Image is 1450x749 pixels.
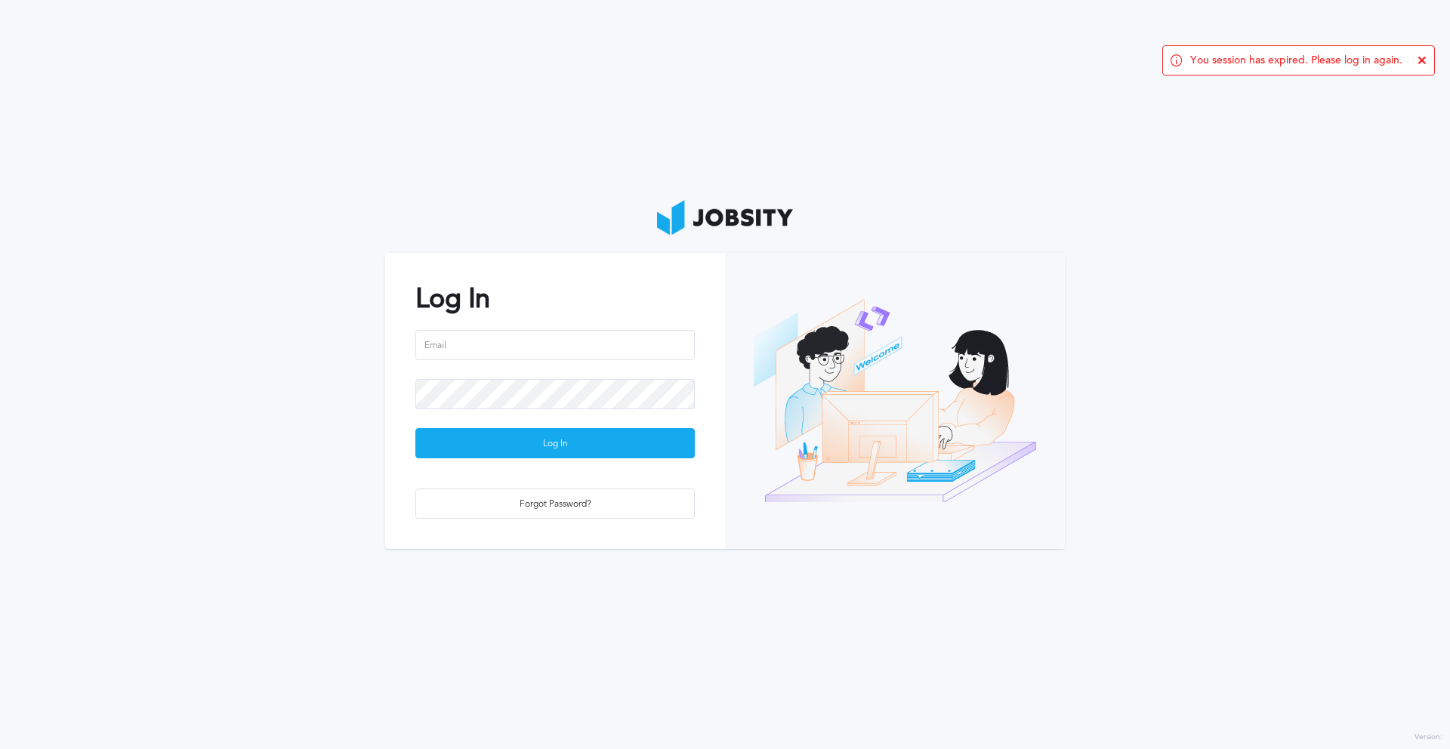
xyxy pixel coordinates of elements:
button: Forgot Password? [415,489,695,519]
h2: Log In [415,283,695,314]
span: You session has expired. Please log in again. [1190,54,1402,66]
button: Log In [415,428,695,458]
div: Log In [416,429,694,459]
label: Version: [1415,733,1442,742]
div: Forgot Password? [416,489,694,519]
input: Email [415,330,695,360]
